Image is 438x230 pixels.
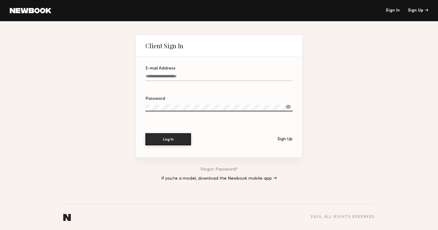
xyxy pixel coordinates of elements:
input: Password [145,105,293,111]
button: Log In [145,133,191,145]
a: Sign In [386,8,400,13]
div: Client Sign In [145,42,183,49]
div: E-mail Address [145,66,293,71]
div: Sign Up [277,137,293,141]
div: Sign Up [408,8,428,13]
div: 2025 , all rights reserved [311,215,375,219]
div: Password [145,97,293,101]
a: Forgot Password? [200,167,238,172]
input: E-mail Address [145,74,293,81]
a: If you’re a model, download the Newbook mobile app → [161,177,277,181]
